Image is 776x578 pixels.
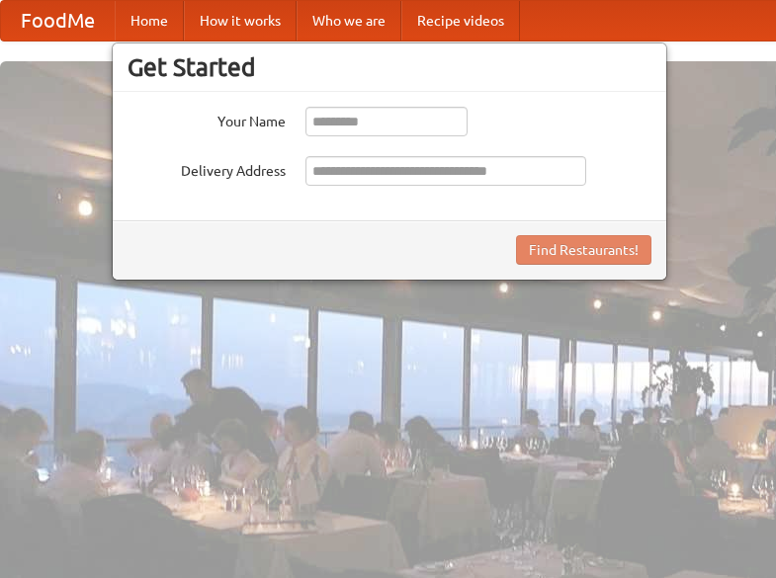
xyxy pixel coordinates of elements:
[128,107,286,131] label: Your Name
[401,1,520,41] a: Recipe videos
[1,1,115,41] a: FoodMe
[516,235,651,265] button: Find Restaurants!
[115,1,184,41] a: Home
[297,1,401,41] a: Who we are
[128,52,651,82] h3: Get Started
[184,1,297,41] a: How it works
[128,156,286,181] label: Delivery Address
